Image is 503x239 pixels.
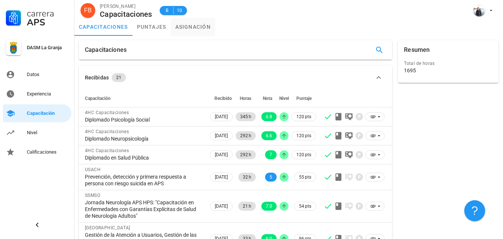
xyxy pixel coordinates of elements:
span: Puntaje [296,96,312,101]
span: 4HC Capacitaciones [85,129,129,134]
span: [DATE] [215,113,228,121]
span: 345 h [240,112,251,121]
span: 32 h [243,173,251,182]
a: Datos [3,66,71,84]
div: [PERSON_NAME] [100,3,152,10]
th: Nota [257,89,278,107]
span: SSMSO [85,193,100,198]
a: asignación [171,18,216,36]
span: [DATE] [215,151,228,159]
span: 120 pts [296,151,311,158]
div: Total de horas [404,60,493,67]
a: Nivel [3,124,71,142]
th: Nivel [278,89,290,107]
span: Horas [240,96,251,101]
span: B [164,7,170,14]
span: 6.6 [266,131,272,140]
div: Calificaciones [27,149,69,155]
span: 7 [270,150,272,159]
span: Nota [263,96,272,101]
span: 5 [270,173,272,182]
div: Capacitación [27,110,69,116]
div: APS [27,18,69,27]
div: Experiencia [27,91,69,97]
div: Jornada Neurología APS HPS: "Capacitación en Enfermedades con Garantías Explícitas de Salud de Ne... [85,199,203,219]
div: Datos [27,72,69,78]
span: 10 [176,7,182,14]
div: Resumen [404,40,430,60]
span: [GEOGRAPHIC_DATA] [85,225,130,230]
span: [DATE] [215,132,228,140]
span: 120 pts [296,113,311,120]
span: 292 h [240,150,251,159]
div: Capacitaciones [85,40,127,60]
span: FB [84,3,92,18]
div: Carrera [27,9,69,18]
span: 21 [116,73,121,82]
div: Nivel [27,130,69,136]
div: Prevención, detección y primera respuesta a persona con riesgo suicida en APS [85,173,203,187]
a: Calificaciones [3,143,71,161]
div: Diplomado Psicología Social [85,116,203,123]
div: Capacitaciones [100,10,152,18]
div: avatar [80,3,95,18]
div: Recibidas [85,73,109,82]
span: 4HC Capacitaciones [85,110,129,115]
span: Nivel [279,96,289,101]
a: Experiencia [3,85,71,103]
a: puntajes [133,18,171,36]
span: 120 pts [296,132,311,139]
span: [DATE] [215,173,228,181]
span: Recibido [214,96,232,101]
span: 21 h [243,202,251,211]
div: Diplomado en Salud Pública [85,154,203,161]
span: USACH [85,167,101,172]
div: 1695 [404,67,416,74]
th: Puntaje [290,89,318,107]
div: DASM La Granja [27,45,69,51]
a: capacitaciones [74,18,133,36]
span: 54 pts [299,202,311,210]
span: Capacitación [85,96,111,101]
span: 292 h [240,131,251,140]
span: 55 pts [299,173,311,181]
th: Capacitación [79,89,208,107]
span: 6.8 [266,112,272,121]
div: avatar [473,4,485,16]
div: Diplomado Neuropsicología [85,135,203,142]
span: [DATE] [215,202,228,210]
th: Recibido [208,89,234,107]
th: Horas [234,89,257,107]
span: 4HC Capacitaciones [85,148,129,153]
a: Capacitación [3,104,71,122]
span: 7.0 [266,202,272,211]
button: Recibidas 21 [79,66,392,89]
